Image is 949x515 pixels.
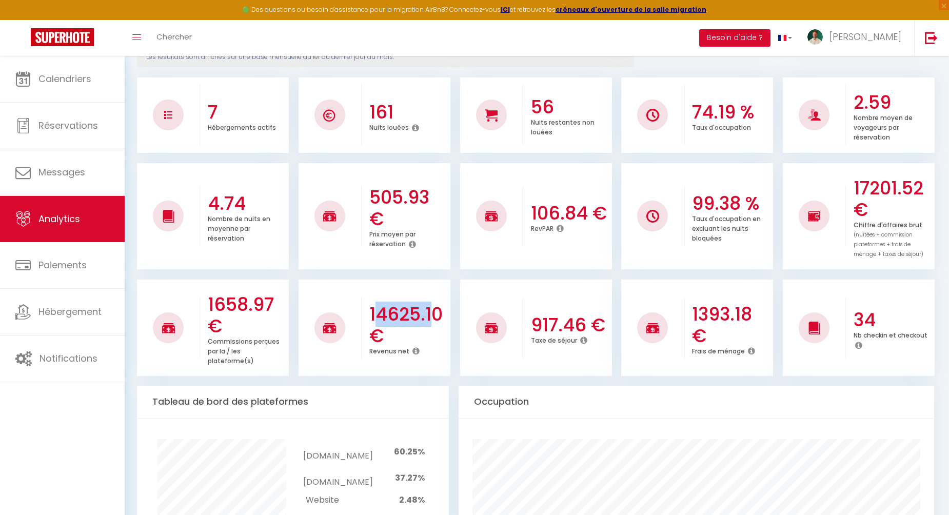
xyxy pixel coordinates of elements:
h3: 1393.18 € [692,304,770,347]
span: 2.48% [399,494,425,506]
p: RevPAR [531,222,553,233]
span: Notifications [39,352,97,365]
img: logout [925,31,938,44]
h3: 161 [369,102,448,123]
a: Chercher [149,20,200,56]
img: NO IMAGE [646,210,659,223]
td: Website [303,491,372,509]
p: Taxe de séjour [531,334,577,345]
span: Calendriers [38,72,91,85]
span: Réservations [38,119,98,132]
p: Nombre de nuits en moyenne par réservation [208,212,270,243]
span: Chercher [156,31,192,42]
td: [DOMAIN_NAME] [303,465,372,491]
button: Ouvrir le widget de chat LiveChat [8,4,39,35]
h3: 505.93 € [369,187,448,230]
h3: 917.46 € [531,314,609,336]
p: Commissions perçues par la / les plateforme(s) [208,335,280,365]
span: 60.25% [394,446,425,458]
p: Nuits restantes non louées [531,116,595,136]
img: Super Booking [31,28,94,46]
p: Taux d'occupation [692,121,751,132]
p: Prix moyen par réservation [369,228,416,248]
p: Nb checkin et checkout [854,329,927,340]
span: Hébergement [38,305,102,318]
h3: 106.84 € [531,203,609,224]
h3: 56 [531,96,609,118]
h3: 4.74 [208,193,286,214]
span: 37.27% [395,472,425,484]
div: Occupation [459,386,935,418]
p: Revenus net [369,345,409,355]
h3: 7 [208,102,286,123]
p: Chiffre d'affaires brut [854,219,923,259]
span: (nuitées + commission plateformes + frais de ménage + taxes de séjour) [854,231,923,258]
h3: 17201.52 € [854,177,932,221]
p: Hébergements actifs [208,121,276,132]
h3: 99.38 % [692,193,770,214]
p: Taux d'occupation en excluant les nuits bloquées [692,212,761,243]
h3: 74.19 % [692,102,770,123]
h3: 1658.97 € [208,294,286,337]
img: NO IMAGE [164,111,172,119]
a: créneaux d'ouverture de la salle migration [556,5,706,14]
img: ... [807,29,823,45]
h3: 2.59 [854,92,932,113]
div: Tableau de bord des plateformes [137,386,449,418]
p: Frais de ménage [692,345,745,355]
button: Besoin d'aide ? [699,29,770,47]
a: ... [PERSON_NAME] [800,20,914,56]
p: Nuits louées [369,121,409,132]
span: Analytics [38,212,80,225]
span: [PERSON_NAME] [829,30,901,43]
p: Nombre moyen de voyageurs par réservation [854,111,913,142]
h3: 34 [854,309,932,331]
h3: 14625.10 € [369,304,448,347]
span: Paiements [38,259,87,271]
a: ICI [501,5,510,14]
span: Messages [38,166,85,179]
img: NO IMAGE [808,210,821,222]
td: [DOMAIN_NAME] [303,439,372,465]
